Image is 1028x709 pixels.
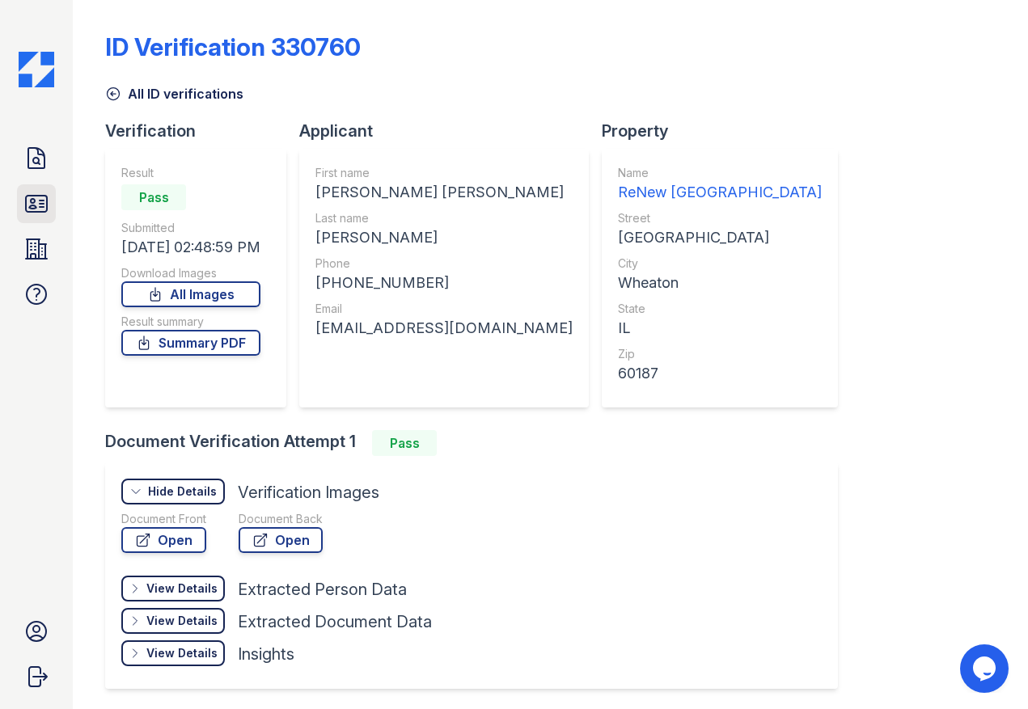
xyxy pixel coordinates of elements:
div: Document Verification Attempt 1 [105,430,851,456]
div: Zip [618,346,822,362]
div: Download Images [121,265,260,281]
iframe: chat widget [960,644,1012,693]
div: [PERSON_NAME] [PERSON_NAME] [315,181,573,204]
div: Result [121,165,260,181]
div: Verification Images [238,481,379,504]
div: [DATE] 02:48:59 PM [121,236,260,259]
a: All Images [121,281,260,307]
div: Submitted [121,220,260,236]
div: Property [602,120,851,142]
div: First name [315,165,573,181]
div: City [618,255,822,272]
a: Name ReNew [GEOGRAPHIC_DATA] [618,165,822,204]
div: Street [618,210,822,226]
div: Result summary [121,314,260,330]
a: All ID verifications [105,84,243,103]
div: 60187 [618,362,822,385]
div: IL [618,317,822,340]
div: Extracted Person Data [238,578,407,601]
div: Document Back [239,511,323,527]
div: View Details [146,645,218,661]
div: Pass [372,430,437,456]
a: Open [121,527,206,553]
div: View Details [146,613,218,629]
div: [GEOGRAPHIC_DATA] [618,226,822,249]
div: Applicant [299,120,602,142]
div: Insights [238,643,294,665]
div: Extracted Document Data [238,610,432,633]
div: Pass [121,184,186,210]
img: CE_Icon_Blue-c292c112584629df590d857e76928e9f676e5b41ef8f769ba2f05ee15b207248.png [19,52,54,87]
div: Document Front [121,511,206,527]
div: ID Verification 330760 [105,32,361,61]
div: Email [315,301,573,317]
a: Open [239,527,323,553]
div: Verification [105,120,299,142]
div: [PHONE_NUMBER] [315,272,573,294]
div: Wheaton [618,272,822,294]
div: ReNew [GEOGRAPHIC_DATA] [618,181,822,204]
div: [PERSON_NAME] [315,226,573,249]
div: State [618,301,822,317]
div: Hide Details [148,483,217,500]
div: Last name [315,210,573,226]
div: View Details [146,580,218,597]
div: Phone [315,255,573,272]
a: Summary PDF [121,330,260,356]
div: Name [618,165,822,181]
div: [EMAIL_ADDRESS][DOMAIN_NAME] [315,317,573,340]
